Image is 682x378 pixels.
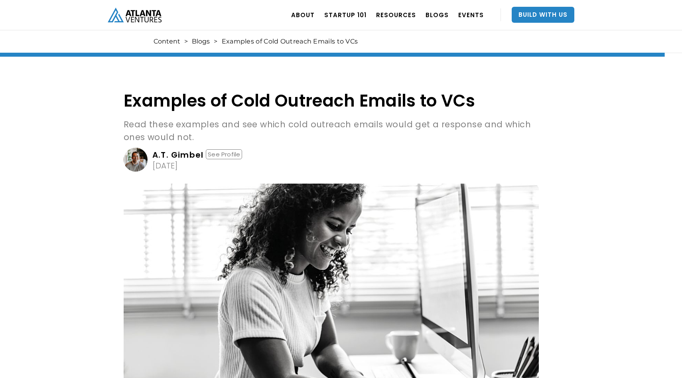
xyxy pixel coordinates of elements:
a: EVENTS [458,4,484,26]
a: RESOURCES [376,4,416,26]
div: A.T. Gimbel [152,151,203,159]
a: BLOGS [426,4,449,26]
h1: Examples of Cold Outreach Emails to VCs [124,91,539,110]
a: ABOUT [291,4,315,26]
a: Build With Us [512,7,574,23]
a: Content [154,38,180,46]
a: Startup 101 [324,4,367,26]
div: [DATE] [152,162,178,170]
div: Examples of Cold Outreach Emails to VCs [222,38,358,46]
a: Blogs [192,38,210,46]
div: See Profile [206,149,242,159]
a: A.T. GimbelSee Profile[DATE] [124,148,539,172]
div: > [184,38,188,46]
p: Read these examples and see which cold outreach emails would get a response and which ones would ... [124,118,539,144]
div: > [214,38,217,46]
